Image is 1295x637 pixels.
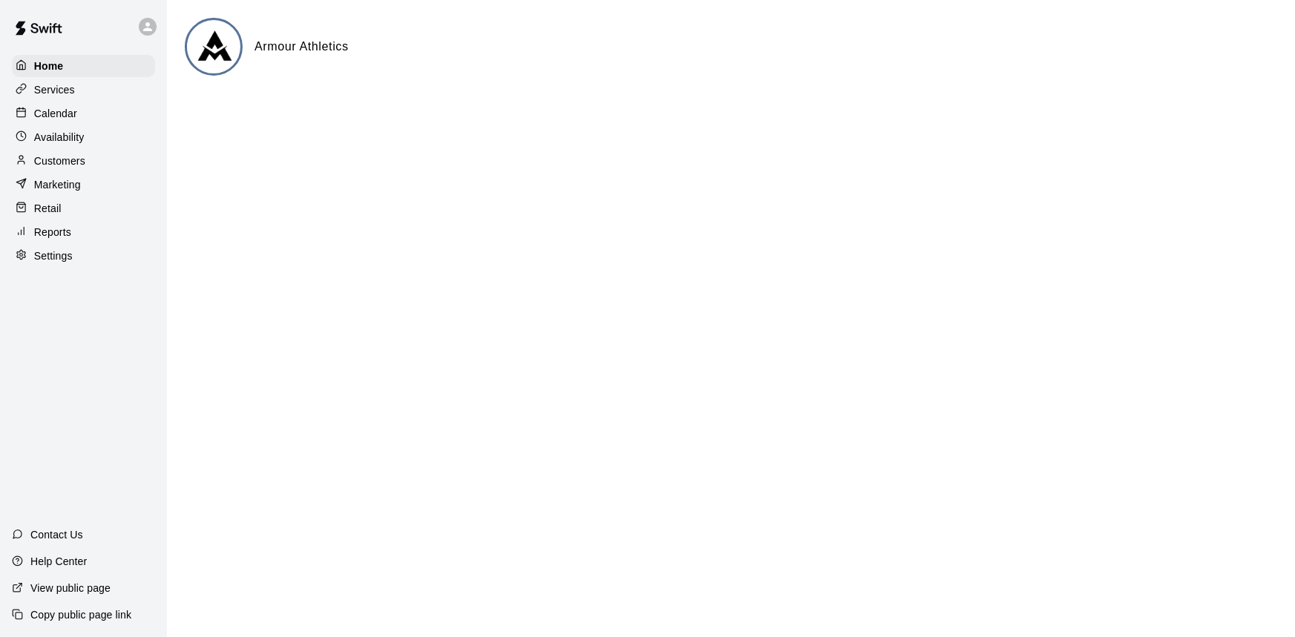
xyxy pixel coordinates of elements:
p: Retail [34,201,62,216]
p: Settings [34,248,73,263]
p: Marketing [34,177,81,192]
a: Settings [12,245,155,267]
a: Reports [12,221,155,243]
p: View public page [30,581,111,595]
p: Contact Us [30,527,83,542]
a: Calendar [12,102,155,125]
p: Calendar [34,106,77,121]
p: Customers [34,154,85,168]
p: Services [34,82,75,97]
p: Help Center [30,554,87,569]
img: Armour Athletics logo [187,20,243,76]
a: Customers [12,150,155,172]
a: Availability [12,126,155,148]
a: Retail [12,197,155,220]
a: Home [12,55,155,77]
p: Home [34,59,64,73]
a: Services [12,79,155,101]
h6: Armour Athletics [255,37,349,56]
p: Reports [34,225,71,240]
a: Marketing [12,174,155,196]
p: Availability [34,130,85,145]
p: Copy public page link [30,607,131,622]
